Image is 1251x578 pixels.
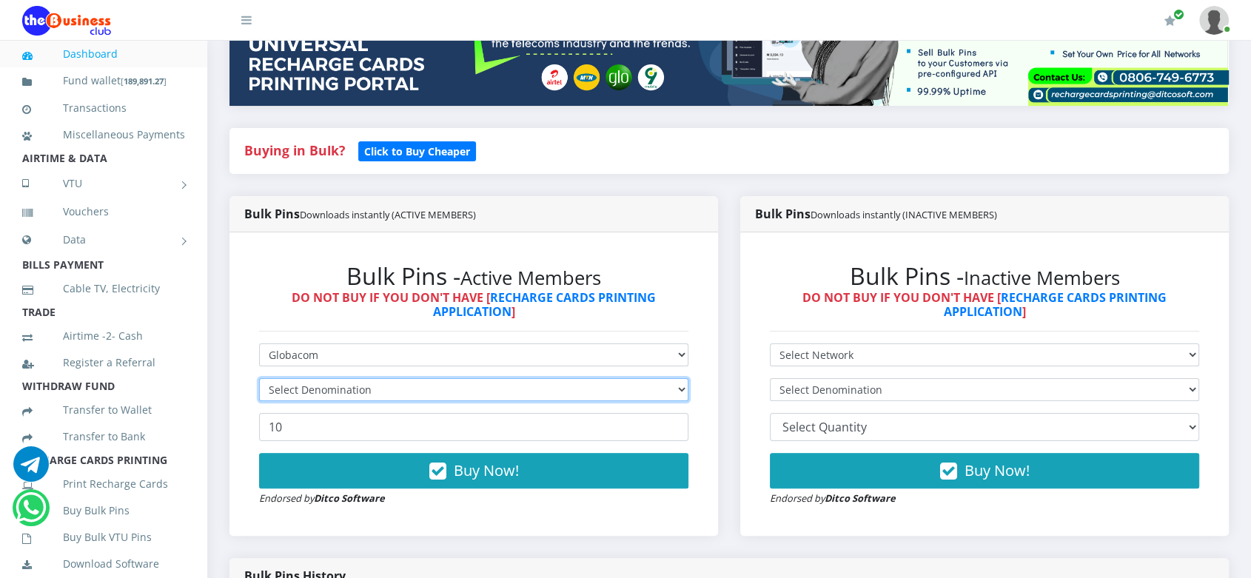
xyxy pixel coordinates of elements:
small: Inactive Members [964,265,1120,291]
button: Buy Now! [259,453,688,488]
small: Active Members [460,265,601,291]
img: User [1199,6,1229,35]
a: Click to Buy Cheaper [358,141,476,159]
a: Chat for support [16,501,46,525]
small: Endorsed by [770,491,896,505]
a: Chat for support [13,457,49,482]
a: Print Recharge Cards [22,467,185,501]
strong: DO NOT BUY IF YOU DON'T HAVE [ ] [292,289,656,320]
img: Logo [22,6,111,36]
a: Buy Bulk Pins [22,494,185,528]
span: Renew/Upgrade Subscription [1173,9,1184,20]
a: Transfer to Wallet [22,393,185,427]
a: VTU [22,165,185,202]
a: RECHARGE CARDS PRINTING APPLICATION [944,289,1167,320]
i: Renew/Upgrade Subscription [1164,15,1175,27]
a: Airtime -2- Cash [22,319,185,353]
a: Buy Bulk VTU Pins [22,520,185,554]
a: Register a Referral [22,346,185,380]
a: RECHARGE CARDS PRINTING APPLICATION [433,289,657,320]
strong: Ditco Software [825,491,896,505]
a: Transactions [22,91,185,125]
h2: Bulk Pins - [259,262,688,290]
strong: Bulk Pins [244,206,476,222]
button: Buy Now! [770,453,1199,488]
small: [ ] [121,75,167,87]
a: Fund wallet[189,891.27] [22,64,185,98]
span: Buy Now! [965,460,1030,480]
b: 189,891.27 [124,75,164,87]
a: Miscellaneous Payments [22,118,185,152]
small: Downloads instantly (INACTIVE MEMBERS) [811,208,997,221]
strong: DO NOT BUY IF YOU DON'T HAVE [ ] [802,289,1167,320]
strong: Bulk Pins [755,206,997,222]
a: Data [22,221,185,258]
input: Enter Quantity [259,413,688,441]
a: Cable TV, Electricity [22,272,185,306]
a: Vouchers [22,195,185,229]
strong: Buying in Bulk? [244,141,345,159]
strong: Ditco Software [314,491,385,505]
small: Endorsed by [259,491,385,505]
b: Click to Buy Cheaper [364,144,470,158]
span: Buy Now! [454,460,519,480]
h2: Bulk Pins - [770,262,1199,290]
a: Transfer to Bank [22,420,185,454]
small: Downloads instantly (ACTIVE MEMBERS) [300,208,476,221]
a: Dashboard [22,37,185,71]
